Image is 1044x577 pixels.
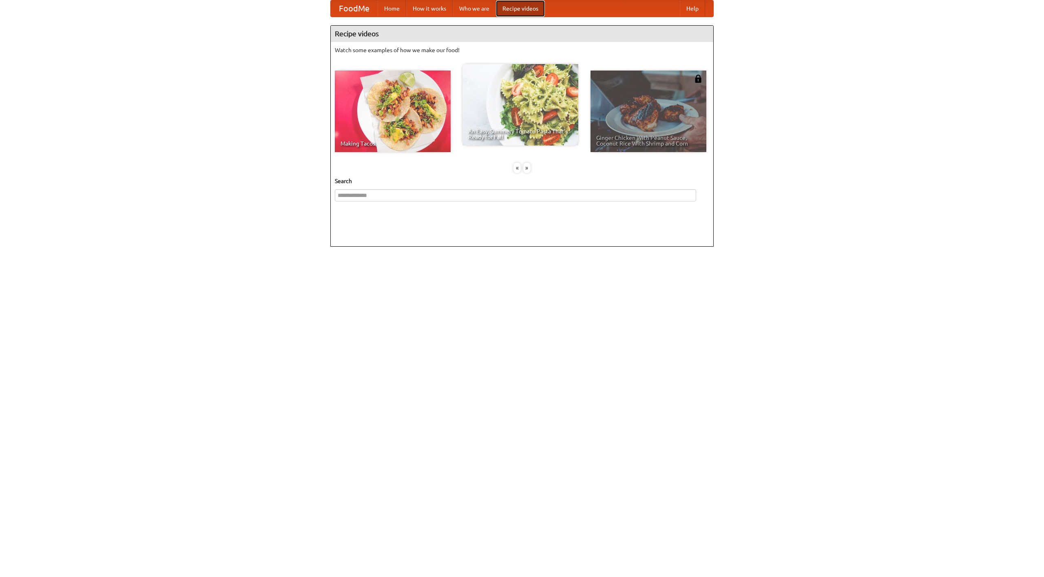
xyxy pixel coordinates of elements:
a: How it works [406,0,453,17]
a: Making Tacos [335,71,451,152]
span: An Easy, Summery Tomato Pasta That's Ready for Fall [468,128,573,140]
a: An Easy, Summery Tomato Pasta That's Ready for Fall [462,64,578,146]
h4: Recipe videos [331,26,713,42]
a: Recipe videos [496,0,545,17]
a: Help [680,0,705,17]
a: Home [378,0,406,17]
div: » [523,163,531,173]
p: Watch some examples of how we make our food! [335,46,709,54]
a: FoodMe [331,0,378,17]
h5: Search [335,177,709,185]
a: Who we are [453,0,496,17]
img: 483408.png [694,75,702,83]
div: « [513,163,521,173]
span: Making Tacos [341,141,445,146]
